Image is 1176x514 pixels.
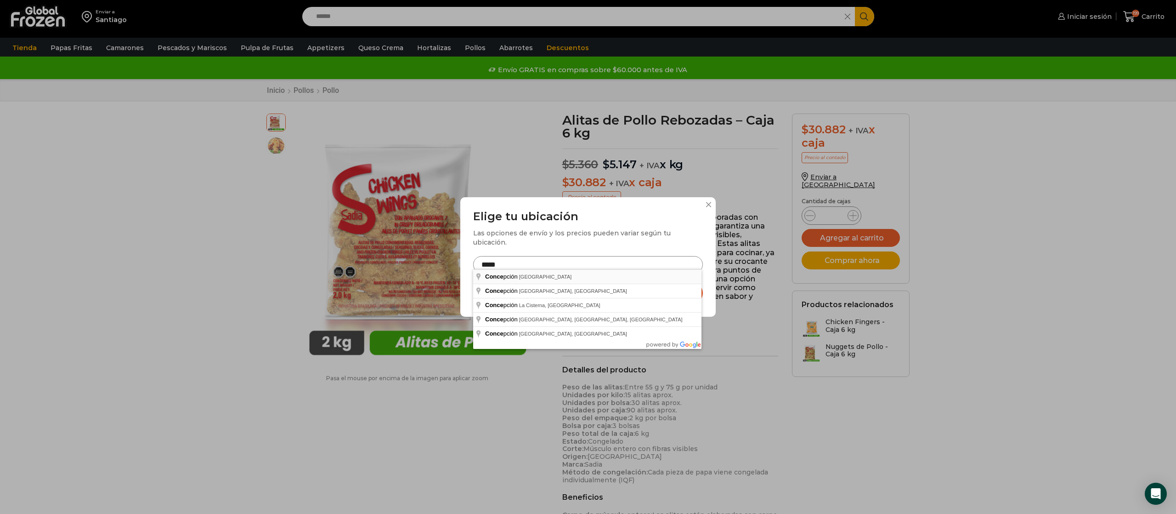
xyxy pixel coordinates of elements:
[485,273,503,280] span: Conce
[485,316,519,323] span: pción
[485,330,519,337] span: pción
[519,303,600,308] span: La Cisterna, [GEOGRAPHIC_DATA]
[473,210,703,223] h3: Elige tu ubicación
[473,228,703,247] div: Las opciones de envío y los precios pueden variar según tu ubicación.
[485,316,503,323] span: Conce
[1145,483,1167,505] div: Open Intercom Messenger
[485,330,503,337] span: Conce
[485,273,519,280] span: pción
[485,302,503,308] span: Conce
[519,288,627,294] span: [GEOGRAPHIC_DATA], [GEOGRAPHIC_DATA]
[485,287,519,294] span: pción
[519,274,572,280] span: [GEOGRAPHIC_DATA]
[485,287,503,294] span: Conce
[485,302,519,308] span: pción
[519,331,627,337] span: [GEOGRAPHIC_DATA], [GEOGRAPHIC_DATA]
[519,317,683,322] span: [GEOGRAPHIC_DATA], [GEOGRAPHIC_DATA], [GEOGRAPHIC_DATA]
